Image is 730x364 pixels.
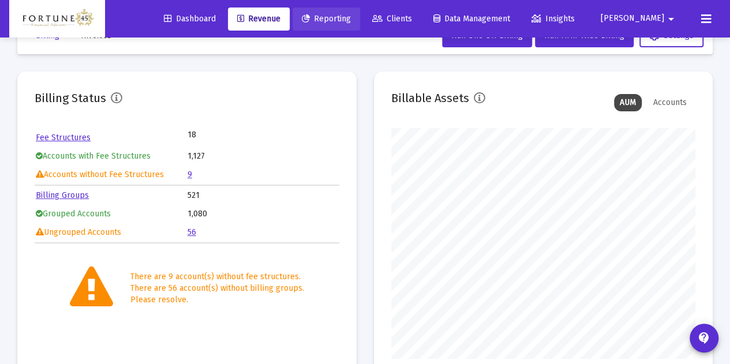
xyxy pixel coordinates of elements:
[237,14,280,24] span: Revenue
[363,7,421,31] a: Clients
[188,187,338,204] td: 521
[36,133,91,142] a: Fee Structures
[531,14,575,24] span: Insights
[36,190,89,200] a: Billing Groups
[302,14,351,24] span: Reporting
[601,14,664,24] span: [PERSON_NAME]
[228,7,290,31] a: Revenue
[188,205,338,223] td: 1,080
[36,166,186,183] td: Accounts without Fee Structures
[614,94,642,111] div: AUM
[647,94,692,111] div: Accounts
[188,129,263,141] td: 18
[188,148,338,165] td: 1,127
[664,7,678,31] mat-icon: arrow_drop_down
[18,7,96,31] img: Dashboard
[587,7,692,30] button: [PERSON_NAME]
[35,89,106,107] h2: Billing Status
[36,148,186,165] td: Accounts with Fee Structures
[391,89,469,107] h2: Billable Assets
[164,14,216,24] span: Dashboard
[649,31,694,40] span: Settings
[36,224,186,241] td: Ungrouped Accounts
[36,205,186,223] td: Grouped Accounts
[697,331,711,345] mat-icon: contact_support
[155,7,225,31] a: Dashboard
[372,14,412,24] span: Clients
[130,271,304,283] div: There are 9 account(s) without fee structures.
[188,227,196,237] a: 56
[130,283,304,294] div: There are 56 account(s) without billing groups.
[522,7,584,31] a: Insights
[293,7,360,31] a: Reporting
[130,294,304,306] div: Please resolve.
[424,7,519,31] a: Data Management
[433,14,510,24] span: Data Management
[188,170,192,179] a: 9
